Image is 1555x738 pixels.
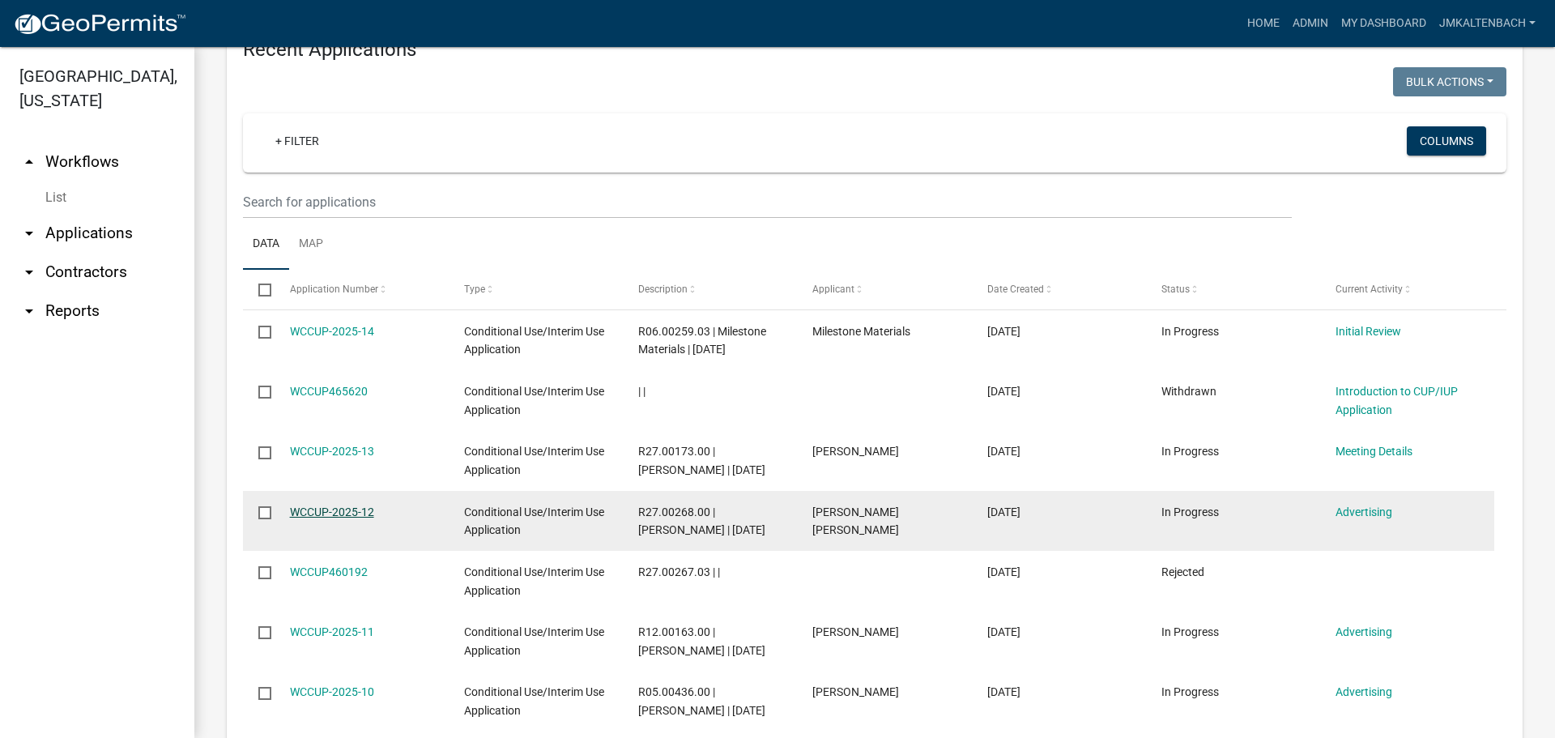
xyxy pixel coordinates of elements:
a: Meeting Details [1336,445,1412,458]
span: Rejected [1161,565,1204,578]
span: 06/27/2025 [987,685,1020,698]
span: | | [638,385,645,398]
a: WCCUP-2025-12 [290,506,374,518]
span: 08/06/2025 [987,565,1020,578]
span: Conditional Use/Interim Use Application [464,625,604,657]
a: Advertising [1336,506,1392,518]
span: Conditional Use/Interim Use Application [464,506,604,537]
span: Troy Baker [812,685,899,698]
span: In Progress [1161,625,1219,638]
span: Daniel Wagner [812,625,899,638]
span: In Progress [1161,445,1219,458]
i: arrow_drop_down [19,301,39,321]
datatable-header-cell: Type [449,270,623,309]
a: WCCUP465620 [290,385,368,398]
span: 08/10/2025 [987,445,1020,458]
a: Initial Review [1336,325,1401,338]
span: R27.00173.00 | Brandon Van Asten | 08/12/2025 [638,445,765,476]
span: R05.00436.00 | Troy Baker | 06/27/2025 [638,685,765,717]
span: Application Number [290,284,378,295]
span: Conditional Use/Interim Use Application [464,445,604,476]
span: Brandon [812,445,899,458]
span: In Progress [1161,685,1219,698]
span: Applicant [812,284,854,295]
span: R27.00268.00 | Hunter Kapple | 08/07/2025 [638,506,765,537]
span: Date Created [987,284,1044,295]
span: Adam Michael Dalton [812,506,899,537]
i: arrow_drop_up [19,152,39,172]
a: + Filter [262,126,332,156]
a: WCCUP-2025-10 [290,685,374,698]
h4: Recent Applications [243,38,1506,62]
a: Admin [1286,8,1335,39]
a: Data [243,219,289,271]
a: WCCUP-2025-13 [290,445,374,458]
datatable-header-cell: Current Activity [1320,270,1494,309]
span: Status [1161,284,1190,295]
span: Conditional Use/Interim Use Application [464,325,604,356]
a: Advertising [1336,685,1392,698]
span: Milestone Materials [812,325,910,338]
datatable-header-cell: Description [623,270,797,309]
a: jmkaltenbach [1433,8,1542,39]
span: R06.00259.03 | Milestone Materials | 08/20/2025 [638,325,766,356]
a: WCCUP460192 [290,565,368,578]
span: Withdrawn [1161,385,1216,398]
datatable-header-cell: Select [243,270,274,309]
a: WCCUP-2025-14 [290,325,374,338]
span: Conditional Use/Interim Use Application [464,385,604,416]
span: Conditional Use/Interim Use Application [464,565,604,597]
span: Current Activity [1336,284,1403,295]
span: In Progress [1161,325,1219,338]
a: My Dashboard [1335,8,1433,39]
i: arrow_drop_down [19,262,39,282]
datatable-header-cell: Status [1146,270,1320,309]
a: Home [1241,8,1286,39]
datatable-header-cell: Applicant [797,270,971,309]
span: Type [464,284,485,295]
i: arrow_drop_down [19,224,39,243]
span: R12.00163.00 | Daniel Wagner | 07/21/2025 [638,625,765,657]
datatable-header-cell: Application Number [274,270,448,309]
span: 07/21/2025 [987,625,1020,638]
button: Bulk Actions [1393,67,1506,96]
span: R27.00267.03 | | [638,565,720,578]
a: Advertising [1336,625,1392,638]
button: Columns [1407,126,1486,156]
span: In Progress [1161,506,1219,518]
a: Map [289,219,333,271]
span: 08/20/2025 [987,325,1020,338]
input: Search for applications [243,186,1292,219]
span: 08/18/2025 [987,385,1020,398]
span: Description [638,284,688,295]
datatable-header-cell: Date Created [971,270,1145,309]
a: Introduction to CUP/IUP Application [1336,385,1458,416]
span: 08/06/2025 [987,506,1020,518]
span: Conditional Use/Interim Use Application [464,685,604,717]
a: WCCUP-2025-11 [290,625,374,638]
